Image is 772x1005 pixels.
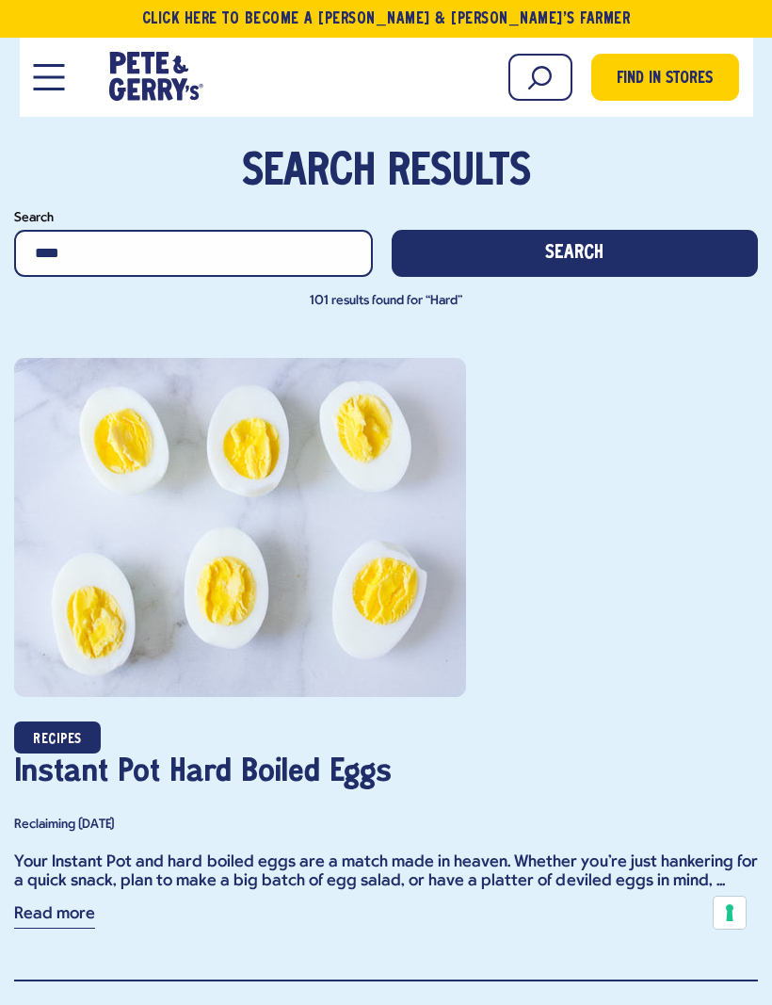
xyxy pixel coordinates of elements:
[14,150,758,197] h1: Search results
[617,67,713,92] span: Find in Stores
[14,292,758,311] p: 101 results found for “Hard”
[14,206,758,230] label: Search
[508,54,572,101] input: Search
[14,906,95,929] a: Read more
[34,64,65,90] button: Open Mobile Menu Modal Dialog
[14,721,101,754] span: Recipes
[14,757,392,787] a: Instant Pot Hard Boiled Eggs
[591,54,739,101] a: Find in Stores
[14,853,758,891] div: Your Instant Pot and hard boiled eggs are a match made in heaven. Whether you're just hankering f...
[714,897,746,929] button: Your consent preferences for tracking technologies
[14,358,758,932] div: item
[14,816,758,835] p: Reclaiming [DATE]
[392,230,758,277] button: Search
